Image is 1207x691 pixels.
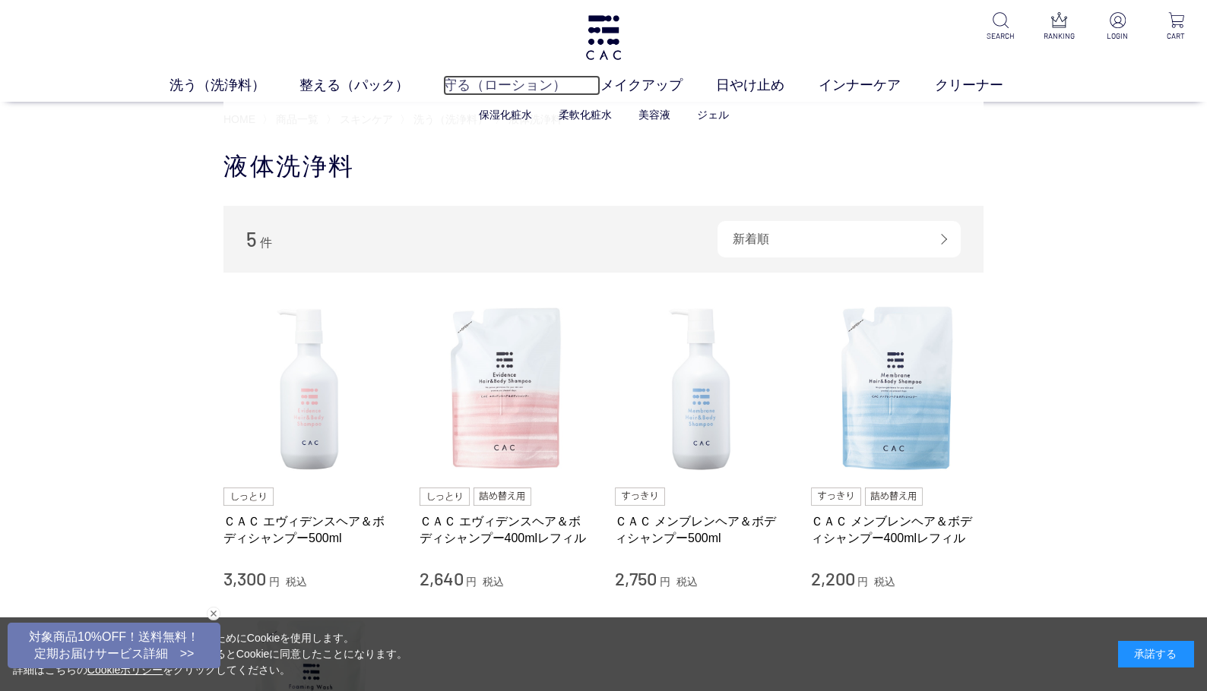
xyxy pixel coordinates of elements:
[676,576,698,588] span: 税込
[1099,12,1136,42] a: LOGIN
[223,487,274,506] img: しっとり
[1118,641,1194,667] div: 承諾する
[420,567,464,589] span: 2,640
[615,567,657,589] span: 2,750
[615,513,788,546] a: ＣＡＣ メンブレンヘア＆ボディシャンプー500ml
[246,227,257,251] span: 5
[269,576,280,588] span: 円
[479,109,532,121] a: 保湿化粧水
[935,75,1038,96] a: クリーナー
[1041,30,1078,42] p: RANKING
[1099,30,1136,42] p: LOGIN
[420,487,470,506] img: しっとり
[559,109,612,121] a: 柔軟化粧水
[697,109,729,121] a: ジェル
[615,487,665,506] img: すっきり
[660,576,670,588] span: 円
[223,567,266,589] span: 3,300
[299,75,443,96] a: 整える（パック）
[223,150,984,183] h1: 液体洗浄料
[584,15,623,60] img: logo
[1158,12,1195,42] a: CART
[1158,30,1195,42] p: CART
[286,576,307,588] span: 税込
[615,303,788,476] img: ＣＡＣ メンブレンヘア＆ボディシャンプー500ml
[600,75,717,96] a: メイクアップ
[811,567,855,589] span: 2,200
[819,75,935,96] a: インナーケア
[260,236,272,249] span: 件
[420,303,593,476] img: ＣＡＣ エヴィデンスヘア＆ボディシャンプー400mlレフィル
[483,576,504,588] span: 税込
[466,576,477,588] span: 円
[638,109,670,121] a: 美容液
[420,513,593,546] a: ＣＡＣ エヴィデンスヘア＆ボディシャンプー400mlレフィル
[223,303,397,476] img: ＣＡＣ エヴィデンスヘア＆ボディシャンプー500ml
[857,576,868,588] span: 円
[169,75,299,96] a: 洗う（洗浄料）
[865,487,923,506] img: 詰め替え用
[223,513,397,546] a: ＣＡＣ エヴィデンスヘア＆ボディシャンプー500ml
[811,513,984,546] a: ＣＡＣ メンブレンヘア＆ボディシャンプー400mlレフィル
[982,12,1019,42] a: SEARCH
[874,576,895,588] span: 税込
[716,75,819,96] a: 日やけ止め
[811,303,984,476] img: ＣＡＣ メンブレンヘア＆ボディシャンプー400mlレフィル
[474,487,532,506] img: 詰め替え用
[982,30,1019,42] p: SEARCH
[1041,12,1078,42] a: RANKING
[718,221,961,257] div: 新着順
[443,75,600,96] a: 守る（ローション）
[811,487,861,506] img: すっきり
